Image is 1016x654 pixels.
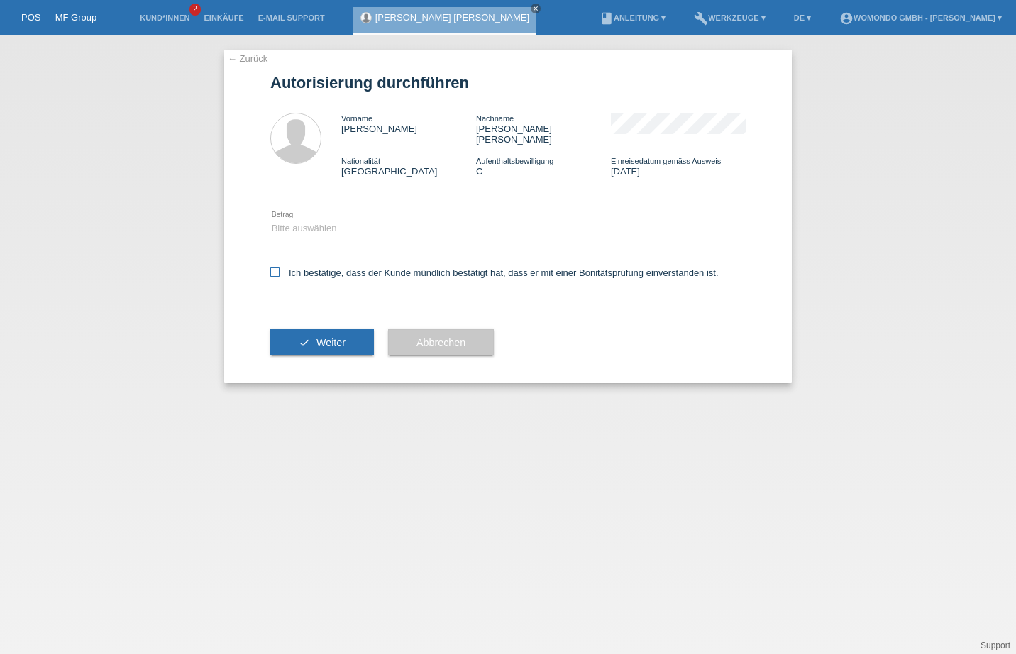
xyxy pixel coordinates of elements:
a: buildWerkzeuge ▾ [687,13,773,22]
a: Support [981,641,1010,650]
div: C [476,155,611,177]
i: check [299,337,310,348]
button: Abbrechen [388,329,494,356]
span: Nachname [476,114,514,123]
a: Kund*innen [133,13,197,22]
span: Nationalität [341,157,380,165]
span: 2 [189,4,201,16]
a: DE ▾ [787,13,818,22]
a: POS — MF Group [21,12,96,23]
span: Einreisedatum gemäss Ausweis [611,157,721,165]
div: [PERSON_NAME] [341,113,476,134]
i: book [600,11,614,26]
a: E-Mail Support [251,13,332,22]
button: check Weiter [270,329,374,356]
i: build [694,11,708,26]
a: account_circlewomondo GmbH - [PERSON_NAME] ▾ [832,13,1009,22]
a: ← Zurück [228,53,267,64]
span: Weiter [316,337,346,348]
div: [GEOGRAPHIC_DATA] [341,155,476,177]
a: bookAnleitung ▾ [592,13,673,22]
a: close [531,4,541,13]
span: Abbrechen [416,337,465,348]
i: account_circle [839,11,854,26]
div: [PERSON_NAME] [PERSON_NAME] [476,113,611,145]
div: [DATE] [611,155,746,177]
span: Vorname [341,114,372,123]
span: Aufenthaltsbewilligung [476,157,553,165]
i: close [532,5,539,12]
a: [PERSON_NAME] [PERSON_NAME] [375,12,529,23]
a: Einkäufe [197,13,250,22]
h1: Autorisierung durchführen [270,74,746,92]
label: Ich bestätige, dass der Kunde mündlich bestätigt hat, dass er mit einer Bonitätsprüfung einversta... [270,267,719,278]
